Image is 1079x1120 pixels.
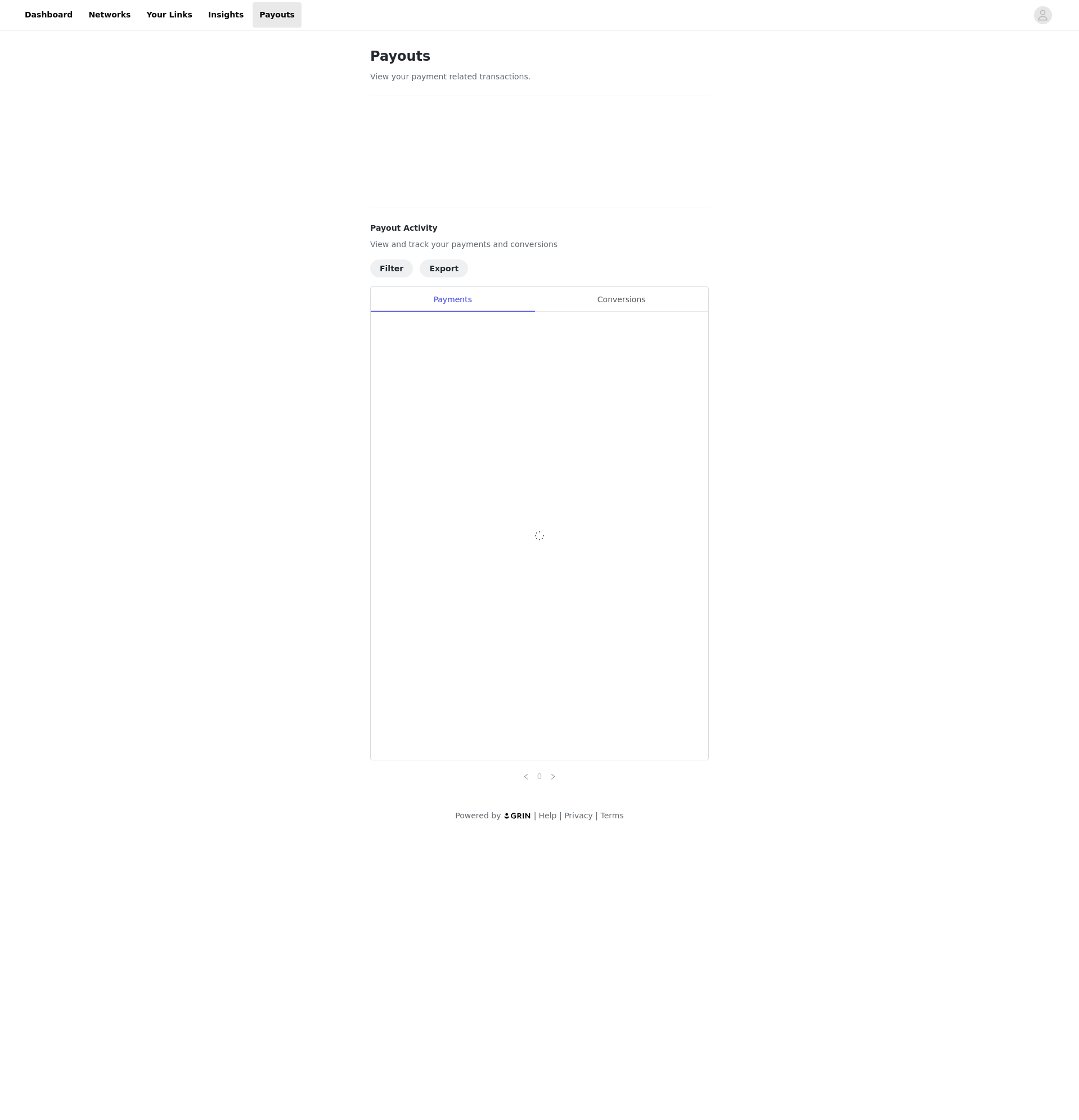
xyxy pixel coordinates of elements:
[370,46,709,66] h1: Payouts
[420,259,468,277] button: Export
[533,769,546,783] li: 0
[539,811,557,820] a: Help
[1037,6,1048,24] div: avatar
[371,287,534,312] div: Payments
[546,769,560,783] li: Next Page
[455,811,501,820] span: Powered by
[370,71,709,83] p: View your payment related transactions.
[564,811,593,820] a: Privacy
[559,811,562,820] span: |
[370,222,709,234] h4: Payout Activity
[370,239,709,250] p: View and track your payments and conversions
[534,811,537,820] span: |
[253,2,302,28] a: Payouts
[523,773,529,780] i: icon: left
[595,811,598,820] span: |
[519,769,533,783] li: Previous Page
[600,811,623,820] a: Terms
[82,2,137,28] a: Networks
[503,812,532,819] img: logo
[18,2,79,28] a: Dashboard
[534,287,708,312] div: Conversions
[370,259,413,277] button: Filter
[533,770,546,782] a: 0
[201,2,250,28] a: Insights
[140,2,199,28] a: Your Links
[550,773,556,780] i: icon: right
